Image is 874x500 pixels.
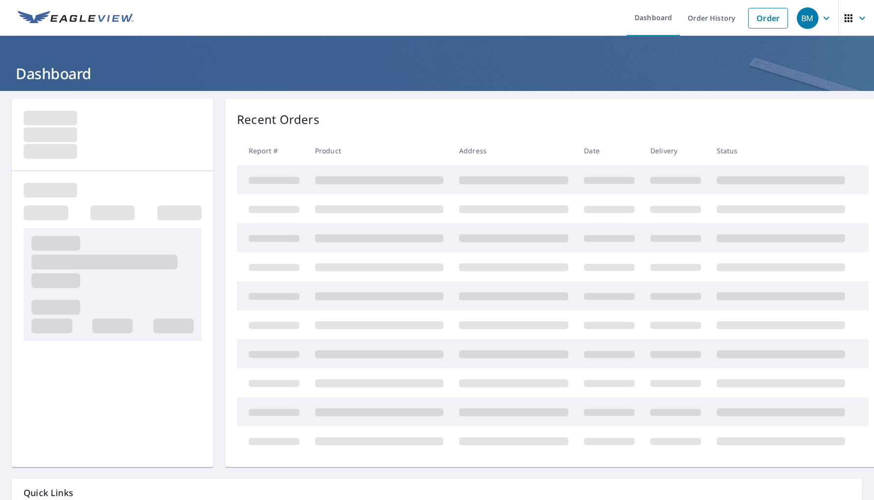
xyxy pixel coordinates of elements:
th: Report # [237,136,307,165]
th: Delivery [642,136,709,165]
div: BM [797,7,818,29]
th: Address [451,136,576,165]
th: Status [709,136,853,165]
p: Quick Links [24,487,850,499]
h1: Dashboard [12,63,862,84]
th: Product [307,136,451,165]
p: Recent Orders [237,111,320,128]
img: EV Logo [18,11,134,26]
a: Order [748,8,788,29]
th: Date [576,136,642,165]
